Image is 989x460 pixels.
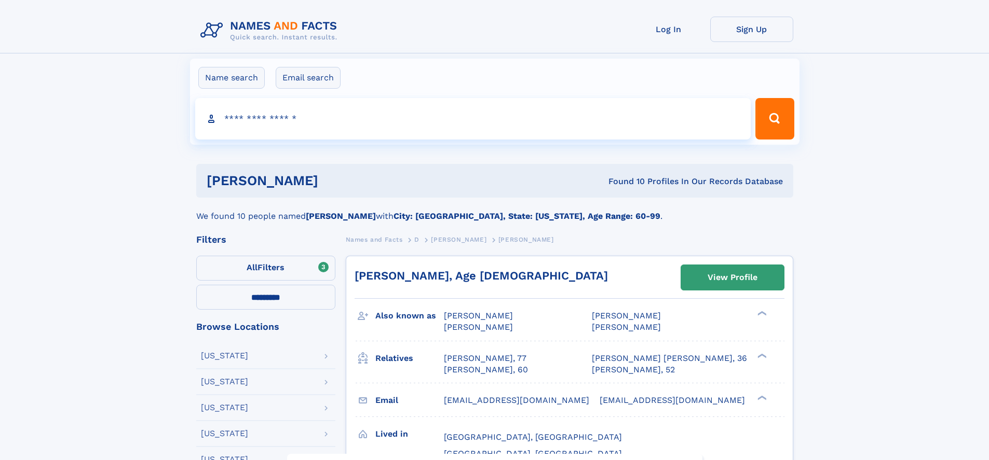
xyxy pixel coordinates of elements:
[600,395,745,405] span: [EMAIL_ADDRESS][DOMAIN_NAME]
[755,310,767,317] div: ❯
[755,394,767,401] div: ❯
[710,17,793,42] a: Sign Up
[498,236,554,243] span: [PERSON_NAME]
[196,235,335,244] div: Filters
[375,307,444,325] h3: Also known as
[681,265,784,290] a: View Profile
[195,98,751,140] input: search input
[201,429,248,438] div: [US_STATE]
[375,392,444,409] h3: Email
[414,236,419,243] span: D
[207,174,464,187] h1: [PERSON_NAME]
[276,67,341,89] label: Email search
[444,395,589,405] span: [EMAIL_ADDRESS][DOMAIN_NAME]
[375,350,444,367] h3: Relatives
[708,266,757,289] div: View Profile
[592,311,661,320] span: [PERSON_NAME]
[346,233,403,246] a: Names and Facts
[247,262,258,272] span: All
[444,353,526,364] a: [PERSON_NAME], 77
[414,233,419,246] a: D
[444,449,622,458] span: [GEOGRAPHIC_DATA], [GEOGRAPHIC_DATA]
[201,403,248,412] div: [US_STATE]
[431,236,486,243] span: [PERSON_NAME]
[444,322,513,332] span: [PERSON_NAME]
[355,269,608,282] a: [PERSON_NAME], Age [DEMOGRAPHIC_DATA]
[375,425,444,443] h3: Lived in
[394,211,660,221] b: City: [GEOGRAPHIC_DATA], State: [US_STATE], Age Range: 60-99
[196,256,335,281] label: Filters
[201,352,248,360] div: [US_STATE]
[196,198,793,222] div: We found 10 people named with .
[755,98,794,140] button: Search Button
[463,176,783,187] div: Found 10 Profiles In Our Records Database
[198,67,265,89] label: Name search
[444,364,528,375] a: [PERSON_NAME], 60
[306,211,376,221] b: [PERSON_NAME]
[592,353,747,364] a: [PERSON_NAME] [PERSON_NAME], 36
[592,322,661,332] span: [PERSON_NAME]
[201,378,248,386] div: [US_STATE]
[627,17,710,42] a: Log In
[431,233,486,246] a: [PERSON_NAME]
[755,352,767,359] div: ❯
[196,17,346,45] img: Logo Names and Facts
[444,432,622,442] span: [GEOGRAPHIC_DATA], [GEOGRAPHIC_DATA]
[444,311,513,320] span: [PERSON_NAME]
[592,364,675,375] a: [PERSON_NAME], 52
[196,322,335,331] div: Browse Locations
